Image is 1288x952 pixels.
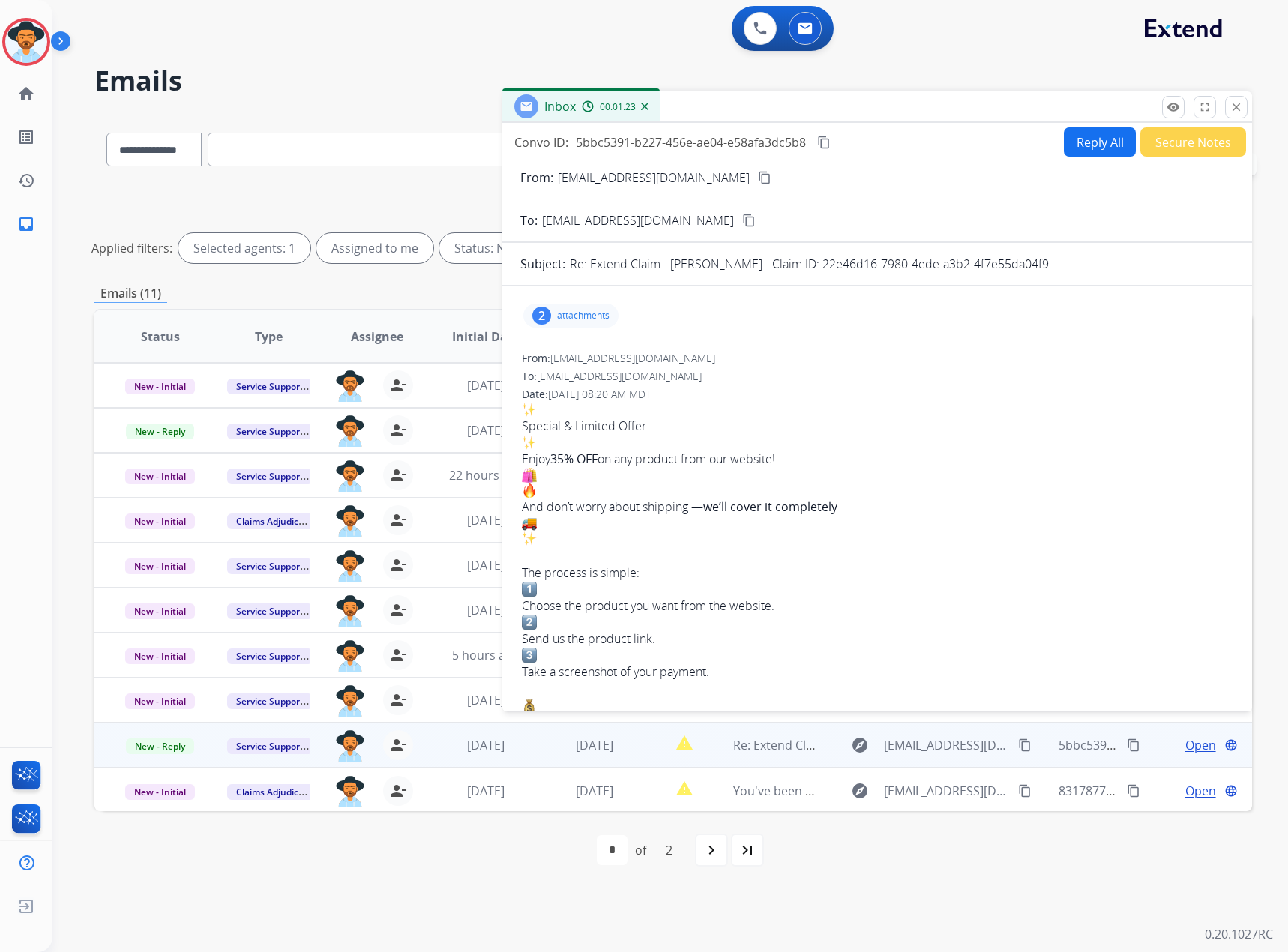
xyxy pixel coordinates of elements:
[635,841,646,859] div: of
[537,369,702,383] span: [EMAIL_ADDRESS][DOMAIN_NAME]
[520,255,565,273] p: Subject:
[17,128,35,146] mat-icon: list_alt
[675,780,693,798] mat-icon: report_problem
[316,233,433,263] div: Assigned to me
[227,738,313,754] span: Service Support
[335,776,365,807] img: agent-avatar
[884,782,1011,800] span: [EMAIL_ADDRESS][DOMAIN_NAME]
[557,310,610,322] p: attachments
[125,784,195,800] span: New - Initial
[125,469,195,484] span: New - Initial
[335,685,365,717] img: agent-avatar
[1140,127,1246,157] button: Secure Notes
[227,424,313,439] span: Service Support
[522,699,537,714] img: 💰
[452,328,520,346] span: Initial Date
[389,511,407,529] mat-icon: person_remove
[1018,738,1032,752] mat-icon: content_copy
[227,784,330,800] span: Claims Adjudication
[522,615,1233,648] div: Send us the product link.
[522,483,537,498] img: 🔥
[738,841,756,859] mat-icon: last_page
[17,85,35,103] mat-icon: home
[1127,784,1140,798] mat-icon: content_copy
[733,783,1204,799] span: You've been assigned a new service order: 172d5dc1-e470-4cd7-8753-406532af0064
[335,730,365,762] img: agent-avatar
[675,734,693,752] mat-icon: report_problem
[742,214,756,227] mat-icon: content_copy
[576,783,613,799] span: [DATE]
[389,601,407,619] mat-icon: person_remove
[1185,736,1216,754] span: Open
[522,450,1233,498] div: Enjoy on any product from our website!
[514,133,568,151] p: Convo ID:
[389,421,407,439] mat-icon: person_remove
[522,435,537,450] img: ✨
[733,737,1220,753] span: Re: Extend Claim - [PERSON_NAME] - Claim ID: 22e46d16-7980-4ede-a3b2-4f7e55da04f9
[522,582,1233,615] div: Choose the product you want from the website.
[1205,925,1273,943] p: 0.20.1027RC
[125,558,195,574] span: New - Initial
[335,415,365,447] img: agent-avatar
[1127,738,1140,752] mat-icon: content_copy
[227,603,313,619] span: Service Support
[389,556,407,574] mat-icon: person_remove
[654,835,684,865] div: 2
[522,516,537,531] img: 🚚
[522,564,1233,582] div: The process is simple:
[389,466,407,484] mat-icon: person_remove
[335,505,365,537] img: agent-avatar
[522,498,1233,546] div: And don’t worry about shipping —
[125,693,195,709] span: New - Initial
[467,512,505,528] span: [DATE]
[125,379,195,394] span: New - Initial
[522,648,1233,681] div: Take a screenshot of your payment.
[178,233,310,263] div: Selected agents: 1
[389,691,407,709] mat-icon: person_remove
[389,736,407,754] mat-icon: person_remove
[522,648,537,663] img: 3️⃣
[5,21,47,63] img: avatar
[532,307,551,325] div: 2
[227,558,313,574] span: Service Support
[94,284,167,303] p: Emails (11)
[1230,100,1243,114] mat-icon: close
[702,841,720,859] mat-icon: navigate_next
[125,603,195,619] span: New - Initial
[389,782,407,800] mat-icon: person_remove
[548,387,651,401] span: [DATE] 08:20 AM MDT
[439,233,598,263] div: Status: New - Initial
[884,736,1011,754] span: [EMAIL_ADDRESS][DOMAIN_NAME]
[467,377,505,394] span: [DATE]
[520,169,553,187] p: From:
[452,647,520,663] span: 5 hours ago
[335,460,365,492] img: agent-avatar
[758,171,771,184] mat-icon: content_copy
[851,782,869,800] mat-icon: explore
[227,513,330,529] span: Claims Adjudication
[467,737,505,753] span: [DATE]
[449,467,523,483] span: 22 hours ago
[335,550,365,582] img: agent-avatar
[255,328,283,346] span: Type
[522,387,1233,402] div: Date:
[467,602,505,618] span: [DATE]
[389,376,407,394] mat-icon: person_remove
[522,351,1233,366] div: From:
[1198,100,1212,114] mat-icon: fullscreen
[522,582,537,597] img: 1️⃣
[522,615,537,630] img: 2️⃣
[1167,100,1180,114] mat-icon: remove_red_eye
[335,370,365,402] img: agent-avatar
[227,648,313,664] span: Service Support
[522,468,537,483] img: 🛍️
[227,379,313,394] span: Service Support
[91,239,172,257] p: Applied filters:
[389,646,407,664] mat-icon: person_remove
[351,328,403,346] span: Assignee
[467,557,505,573] span: [DATE]
[467,422,505,439] span: [DATE]
[600,101,636,113] span: 00:01:23
[576,134,806,151] span: 5bbc5391-b227-456e-ae04-e58afa3dc5b8
[550,351,715,365] span: [EMAIL_ADDRESS][DOMAIN_NAME]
